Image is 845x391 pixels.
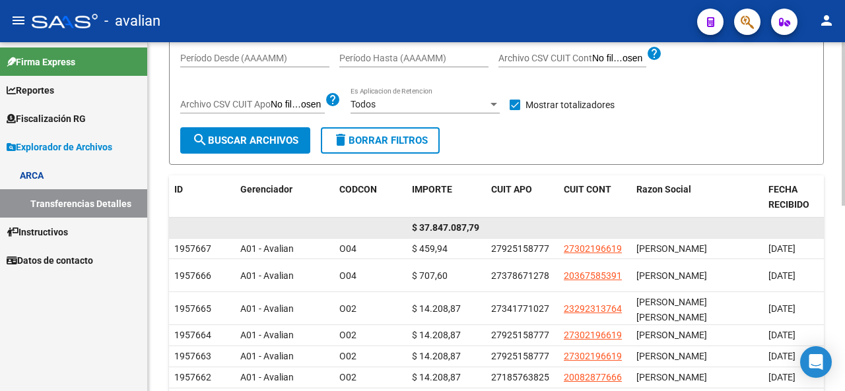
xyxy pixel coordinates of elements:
[564,351,622,361] span: 27302196619
[564,184,611,195] span: CUIT CONT
[240,243,294,254] span: A01 - Avalian
[412,372,461,382] span: $ 14.208,87
[592,53,646,65] input: Archivo CSV CUIT Cont
[412,243,448,254] span: $ 459,94
[412,184,452,195] span: IMPORTE
[339,303,356,314] span: O02
[192,132,208,148] mat-icon: search
[412,222,479,233] span: $ 37.847.087,79
[636,243,707,254] span: [PERSON_NAME]
[7,140,112,154] span: Explorador de Archivos
[7,225,68,239] span: Instructivos
[192,135,298,146] span: Buscar Archivos
[174,270,211,281] span: 1957666
[334,175,380,219] datatable-header-cell: CODCON
[636,297,707,322] span: [PERSON_NAME] [PERSON_NAME]
[339,372,356,382] span: O02
[491,370,549,385] div: 27185763825
[491,328,549,343] div: 27925158777
[498,53,592,63] span: Archivo CSV CUIT Cont
[564,330,622,340] span: 27302196619
[631,175,763,219] datatable-header-cell: Razon Social
[7,83,54,98] span: Reportes
[564,303,622,314] span: 23292313764
[174,243,211,254] span: 1957667
[646,45,662,61] mat-icon: help
[819,13,834,28] mat-icon: person
[412,303,461,314] span: $ 14.208,87
[768,303,795,314] span: [DATE]
[169,175,235,219] datatable-header-cell: ID
[339,184,377,195] span: CODCON
[564,270,622,281] span: 20367585391
[768,243,795,254] span: [DATE]
[104,7,160,36] span: - avalian
[240,270,294,281] span: A01 - Avalian
[636,184,691,195] span: Razon Social
[321,127,440,154] button: Borrar Filtros
[768,270,795,281] span: [DATE]
[558,175,631,219] datatable-header-cell: CUIT CONT
[768,372,795,382] span: [DATE]
[491,268,549,284] div: 27378671278
[271,99,325,111] input: Archivo CSV CUIT Apo
[412,270,448,281] span: $ 707,60
[7,111,86,126] span: Fiscalización RG
[333,132,349,148] mat-icon: delete
[768,184,809,210] span: FECHA RECIBIDO
[763,175,836,219] datatable-header-cell: FECHA RECIBIDO
[491,241,549,256] div: 27925158777
[174,303,211,314] span: 1957665
[800,346,832,378] div: Open Intercom Messenger
[636,351,707,361] span: [PERSON_NAME]
[564,243,622,254] span: 27302196619
[7,253,93,268] span: Datos de contacto
[768,351,795,361] span: [DATE]
[325,92,341,107] mat-icon: help
[486,175,558,219] datatable-header-cell: CUIT APO
[339,351,356,361] span: O02
[412,351,461,361] span: $ 14.208,87
[174,184,183,195] span: ID
[174,372,211,382] span: 1957662
[491,349,549,364] div: 27925158777
[174,351,211,361] span: 1957663
[412,330,461,340] span: $ 14.208,87
[240,372,294,382] span: A01 - Avalian
[351,99,376,109] span: Todos
[339,270,356,281] span: O04
[636,330,707,340] span: [PERSON_NAME]
[240,303,294,314] span: A01 - Avalian
[240,184,292,195] span: Gerenciador
[174,330,211,340] span: 1957664
[339,243,356,254] span: O04
[240,330,294,340] span: A01 - Avalian
[491,301,549,316] div: 27341771027
[180,127,310,154] button: Buscar Archivos
[491,184,532,195] span: CUIT APO
[636,372,707,382] span: [PERSON_NAME]
[564,372,622,382] span: 20082877666
[333,135,428,146] span: Borrar Filtros
[180,99,271,109] span: Archivo CSV CUIT Apo
[407,175,486,219] datatable-header-cell: IMPORTE
[7,55,75,69] span: Firma Express
[11,13,26,28] mat-icon: menu
[235,175,334,219] datatable-header-cell: Gerenciador
[636,270,707,281] span: [PERSON_NAME]
[339,330,356,340] span: O02
[768,330,795,340] span: [DATE]
[525,97,615,113] span: Mostrar totalizadores
[240,351,294,361] span: A01 - Avalian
